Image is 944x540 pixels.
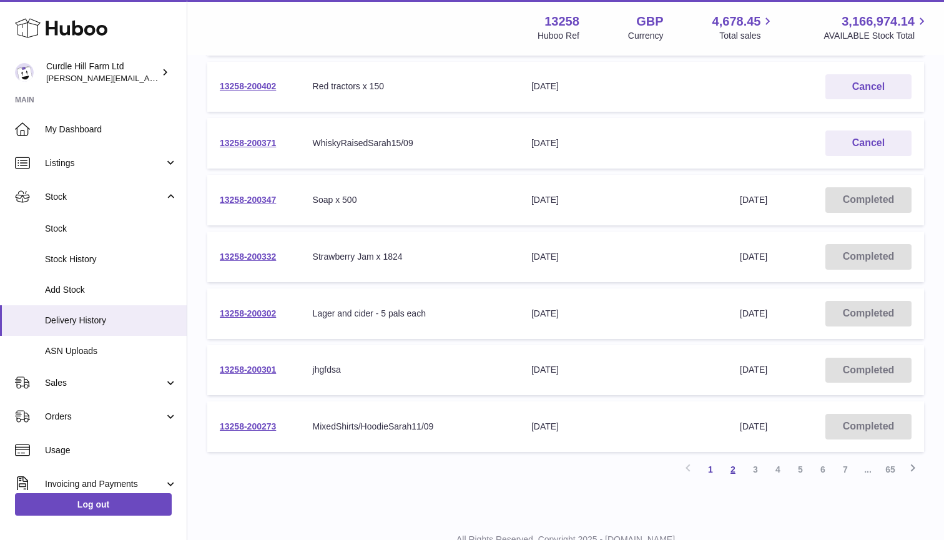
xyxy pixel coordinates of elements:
[544,13,579,30] strong: 13258
[744,458,767,481] a: 3
[45,191,164,203] span: Stock
[699,458,722,481] a: 1
[45,315,177,326] span: Delivery History
[220,138,276,148] a: 13258-200371
[712,13,775,42] a: 4,678.45 Total sales
[812,458,834,481] a: 6
[313,364,506,376] div: jhgfdsa
[46,61,159,84] div: Curdle Hill Farm Ltd
[767,458,789,481] a: 4
[789,458,812,481] a: 5
[15,63,34,82] img: charlotte@diddlysquatfarmshop.com
[45,157,164,169] span: Listings
[740,195,767,205] span: [DATE]
[313,308,506,320] div: Lager and cider - 5 pals each
[719,30,775,42] span: Total sales
[45,345,177,357] span: ASN Uploads
[834,458,857,481] a: 7
[531,421,715,433] div: [DATE]
[45,124,177,135] span: My Dashboard
[220,421,276,431] a: 13258-200273
[220,195,276,205] a: 13258-200347
[45,377,164,389] span: Sales
[842,13,915,30] span: 3,166,974.14
[538,30,579,42] div: Huboo Ref
[15,493,172,516] a: Log out
[824,13,929,42] a: 3,166,974.14 AVAILABLE Stock Total
[220,365,276,375] a: 13258-200301
[531,81,715,92] div: [DATE]
[531,308,715,320] div: [DATE]
[313,194,506,206] div: Soap x 500
[879,458,902,481] a: 65
[220,308,276,318] a: 13258-200302
[740,421,767,431] span: [DATE]
[45,223,177,235] span: Stock
[857,458,879,481] span: ...
[712,13,761,30] span: 4,678.45
[825,74,912,100] button: Cancel
[825,130,912,156] button: Cancel
[531,364,715,376] div: [DATE]
[531,194,715,206] div: [DATE]
[45,253,177,265] span: Stock History
[220,81,276,91] a: 13258-200402
[740,252,767,262] span: [DATE]
[313,421,506,433] div: MixedShirts/HoodieSarah11/09
[45,478,164,490] span: Invoicing and Payments
[740,308,767,318] span: [DATE]
[531,251,715,263] div: [DATE]
[313,81,506,92] div: Red tractors x 150
[220,252,276,262] a: 13258-200332
[722,458,744,481] a: 2
[628,30,664,42] div: Currency
[824,30,929,42] span: AVAILABLE Stock Total
[46,73,250,83] span: [PERSON_NAME][EMAIL_ADDRESS][DOMAIN_NAME]
[313,251,506,263] div: Strawberry Jam x 1824
[740,365,767,375] span: [DATE]
[636,13,663,30] strong: GBP
[531,137,715,149] div: [DATE]
[45,284,177,296] span: Add Stock
[45,444,177,456] span: Usage
[313,137,506,149] div: WhiskyRaisedSarah15/09
[45,411,164,423] span: Orders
